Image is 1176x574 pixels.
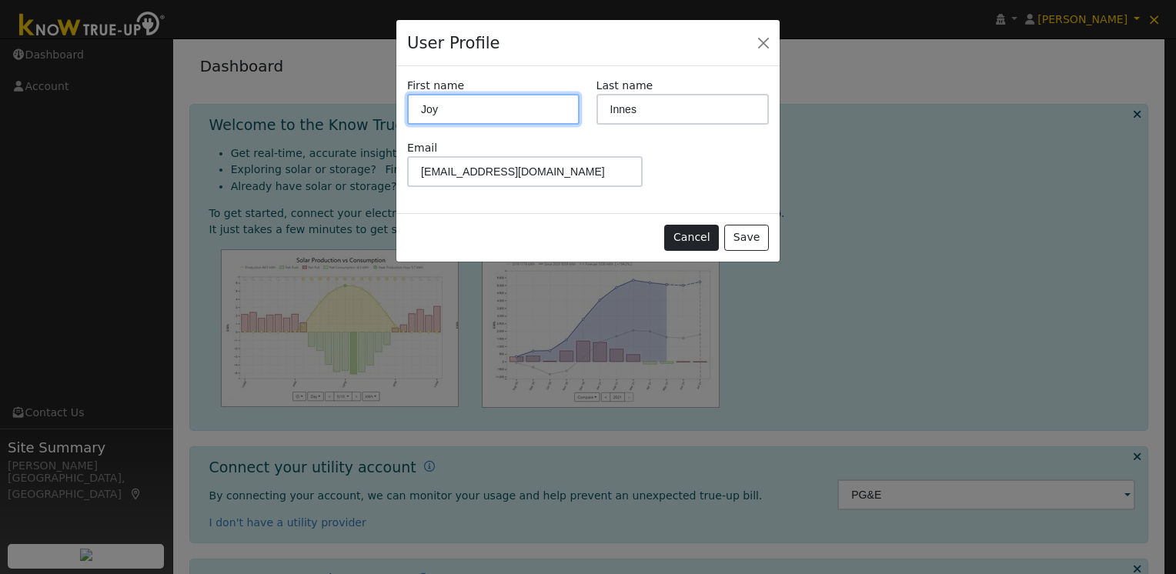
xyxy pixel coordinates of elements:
h4: User Profile [407,31,499,55]
button: Cancel [664,225,719,251]
label: Last name [596,78,653,94]
label: First name [407,78,464,94]
button: Close [753,32,774,53]
label: Email [407,140,437,156]
button: Save [724,225,769,251]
